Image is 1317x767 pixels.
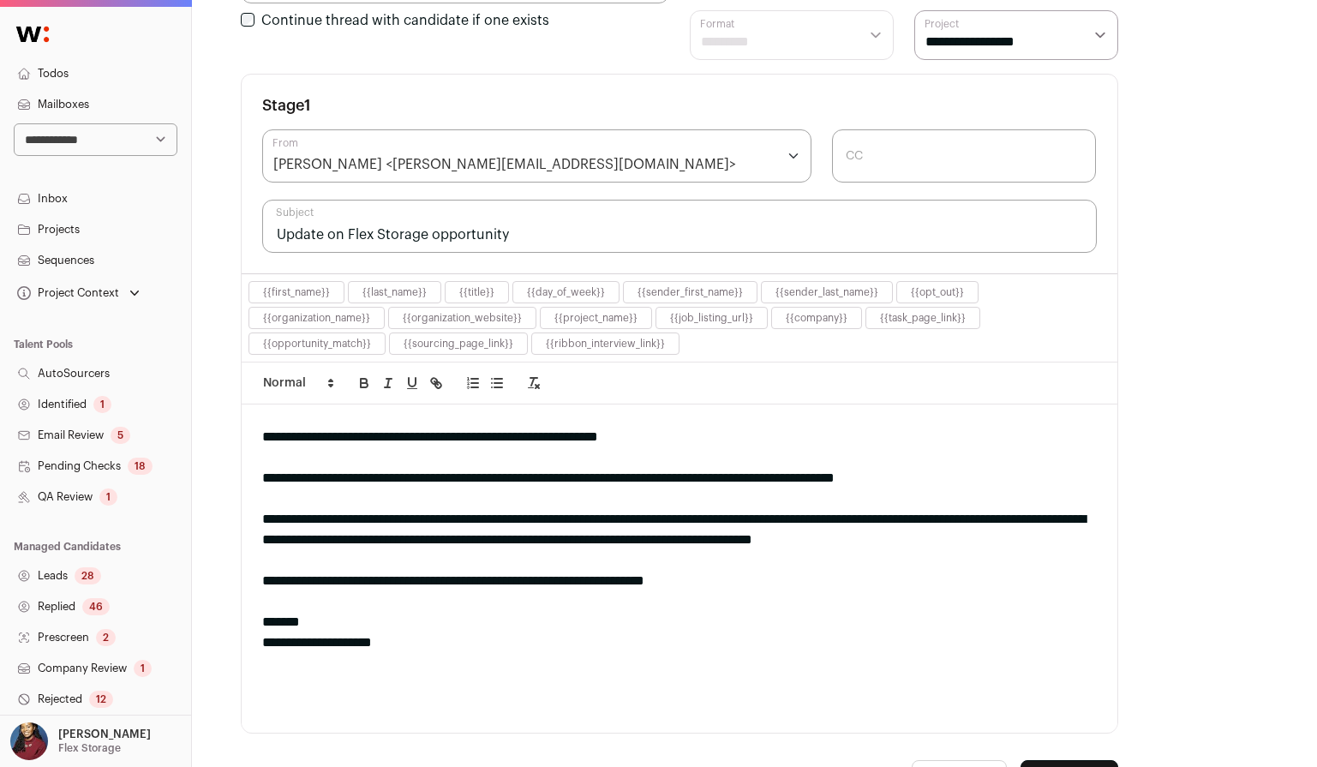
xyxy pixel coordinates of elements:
[7,722,154,760] button: Open dropdown
[403,311,522,325] button: {{organization_website}}
[304,98,311,113] span: 1
[75,567,101,584] div: 28
[134,660,152,677] div: 1
[786,311,847,325] button: {{company}}
[263,285,330,299] button: {{first_name}}
[82,598,110,615] div: 46
[14,281,143,305] button: Open dropdown
[880,311,966,325] button: {{task_page_link}}
[546,337,665,351] button: {{ribbon_interview_link}}
[263,337,371,351] button: {{opportunity_match}}
[273,154,736,175] div: [PERSON_NAME] <[PERSON_NAME][EMAIL_ADDRESS][DOMAIN_NAME]>
[128,458,153,475] div: 18
[7,17,58,51] img: Wellfound
[459,285,494,299] button: {{title}}
[58,728,151,741] p: [PERSON_NAME]
[775,285,878,299] button: {{sender_last_name}}
[96,629,116,646] div: 2
[362,285,427,299] button: {{last_name}}
[404,337,513,351] button: {{sourcing_page_link}}
[261,14,549,27] label: Continue thread with candidate if one exists
[527,285,605,299] button: {{day_of_week}}
[554,311,638,325] button: {{project_name}}
[262,95,311,116] h3: Stage
[58,741,121,755] p: Flex Storage
[93,396,111,413] div: 1
[111,427,130,444] div: 5
[14,286,119,300] div: Project Context
[670,311,753,325] button: {{job_listing_url}}
[89,691,113,708] div: 12
[262,200,1097,253] input: Subject
[99,488,117,506] div: 1
[832,129,1097,183] input: CC
[10,722,48,760] img: 10010497-medium_jpg
[911,285,964,299] button: {{opt_out}}
[263,311,370,325] button: {{organization_name}}
[638,285,743,299] button: {{sender_first_name}}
